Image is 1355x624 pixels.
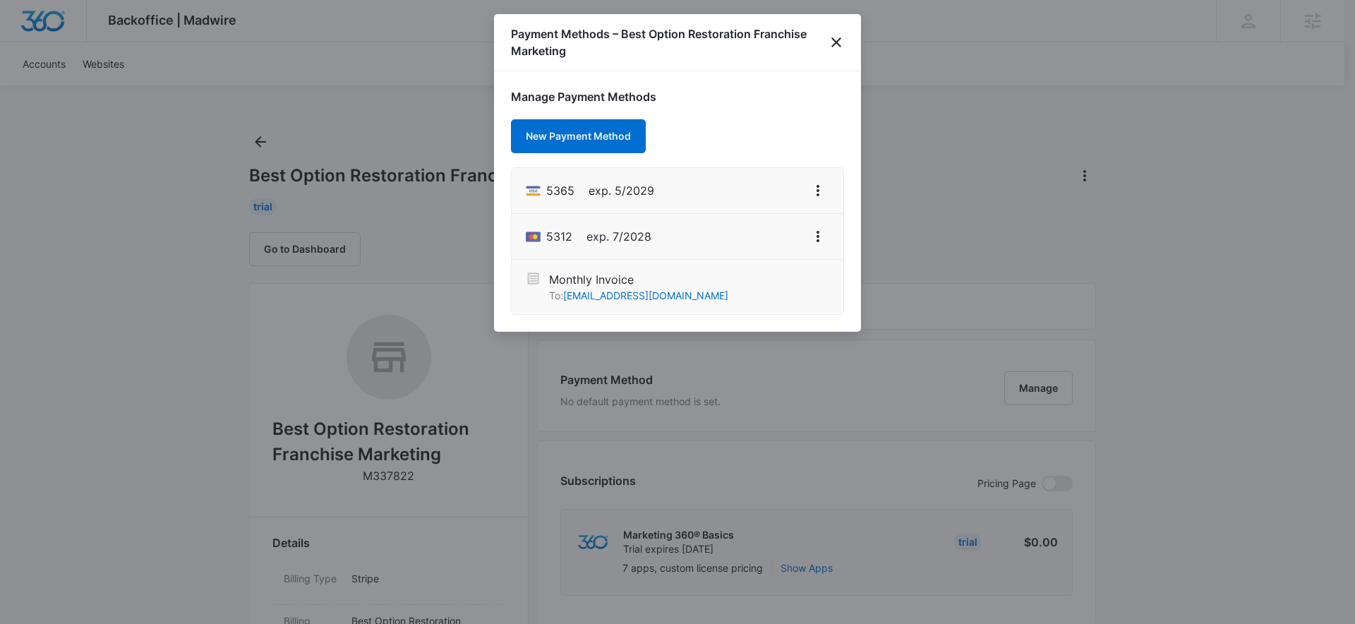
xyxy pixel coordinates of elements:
[546,182,574,199] span: Visa ending with
[511,119,646,153] button: New Payment Method
[807,225,829,248] button: View More
[807,179,829,202] button: View More
[829,34,844,51] button: close
[549,271,728,288] p: Monthly Invoice
[589,182,654,199] span: exp. 5/2029
[511,88,844,105] h1: Manage Payment Methods
[563,289,728,301] a: [EMAIL_ADDRESS][DOMAIN_NAME]
[511,25,829,59] h1: Payment Methods – Best Option Restoration Franchise Marketing
[586,228,651,245] span: exp. 7/2028
[546,228,572,245] span: Mastercard ending with
[549,288,728,303] p: To:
